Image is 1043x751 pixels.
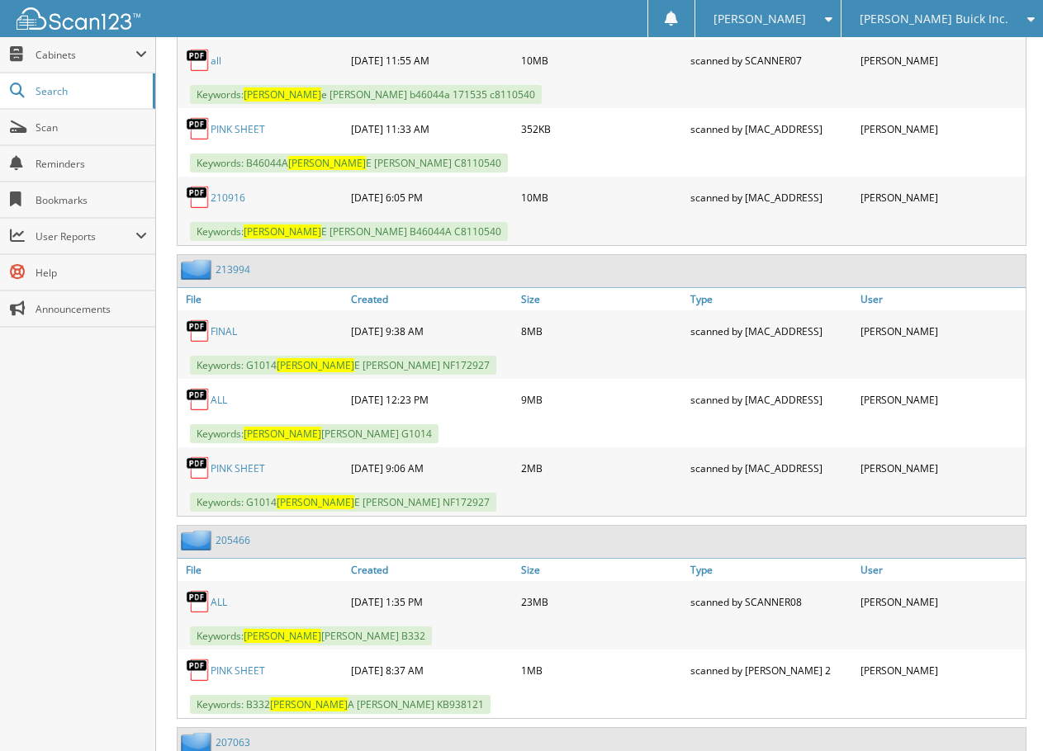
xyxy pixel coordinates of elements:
[517,44,686,77] div: 10MB
[686,288,856,310] a: Type
[517,559,686,581] a: Size
[856,181,1026,214] div: [PERSON_NAME]
[517,112,686,145] div: 352KB
[181,259,216,280] img: folder2.png
[186,456,211,480] img: PDF.png
[244,427,321,441] span: [PERSON_NAME]
[186,48,211,73] img: PDF.png
[36,157,147,171] span: Reminders
[244,629,321,643] span: [PERSON_NAME]
[856,585,1026,618] div: [PERSON_NAME]
[211,461,265,475] a: PINK SHEET
[347,654,516,687] div: [DATE] 8:37 AM
[686,654,856,687] div: scanned by [PERSON_NAME] 2
[211,54,221,68] a: all
[186,658,211,683] img: PDF.png
[347,559,516,581] a: Created
[856,654,1026,687] div: [PERSON_NAME]
[686,451,856,484] div: scanned by [MAC_ADDRESS]
[36,84,145,98] span: Search
[216,735,250,749] a: 207063
[347,181,516,214] div: [DATE] 6:05 PM
[211,122,265,136] a: PINK SHEET
[186,185,211,210] img: PDF.png
[186,116,211,141] img: PDF.png
[517,314,686,347] div: 8MB
[211,595,227,609] a: ALL
[686,181,856,214] div: scanned by [MAC_ADDRESS]
[347,451,516,484] div: [DATE] 9:06 AM
[686,383,856,416] div: scanned by [MAC_ADDRESS]
[211,191,245,205] a: 210916
[190,222,508,241] span: Keywords: E [PERSON_NAME] B46044A C8110540
[347,288,516,310] a: Created
[211,324,237,338] a: FINAL
[178,288,347,310] a: File
[856,44,1026,77] div: [PERSON_NAME]
[856,383,1026,416] div: [PERSON_NAME]
[36,229,135,243] span: User Reports
[277,495,354,509] span: [PERSON_NAME]
[714,14,806,24] span: [PERSON_NAME]
[186,319,211,343] img: PDF.png
[856,112,1026,145] div: [PERSON_NAME]
[36,48,135,62] span: Cabinets
[347,314,516,347] div: [DATE] 9:38 AM
[190,424,439,443] span: Keywords: [PERSON_NAME] G1014
[686,112,856,145] div: scanned by [MAC_ADDRESS]
[244,87,321,102] span: [PERSON_NAME]
[216,533,250,547] a: 205466
[347,112,516,145] div: [DATE] 11:33 AM
[960,672,1043,751] iframe: Chat Widget
[860,14,1008,24] span: [PERSON_NAME] Buick Inc.
[17,7,140,30] img: scan123-logo-white.svg
[216,262,250,276] a: 213994
[36,193,147,207] span: Bookmarks
[856,559,1026,581] a: User
[190,626,432,645] span: Keywords: [PERSON_NAME] B332
[517,451,686,484] div: 2MB
[211,664,265,678] a: PINK SHEET
[190,356,496,375] span: Keywords: G1014 E [PERSON_NAME] NF172927
[517,383,686,416] div: 9MB
[347,585,516,618] div: [DATE] 1:35 PM
[686,314,856,347] div: scanned by [MAC_ADDRESS]
[190,154,508,172] span: Keywords: B46044A E [PERSON_NAME] C8110540
[277,358,354,372] span: [PERSON_NAME]
[686,44,856,77] div: scanned by SCANNER07
[856,288,1026,310] a: User
[517,585,686,618] div: 23MB
[181,530,216,550] img: folder2.png
[517,288,686,310] a: Size
[288,156,366,170] span: [PERSON_NAME]
[347,44,516,77] div: [DATE] 11:55 AM
[517,654,686,687] div: 1MB
[36,302,147,316] span: Announcements
[270,697,348,711] span: [PERSON_NAME]
[186,387,211,412] img: PDF.png
[178,559,347,581] a: File
[686,559,856,581] a: Type
[856,314,1026,347] div: [PERSON_NAME]
[686,585,856,618] div: scanned by SCANNER08
[36,266,147,280] span: Help
[190,695,491,714] span: Keywords: B332 A [PERSON_NAME] KB938121
[856,451,1026,484] div: [PERSON_NAME]
[347,383,516,416] div: [DATE] 12:23 PM
[190,493,496,512] span: Keywords: G1014 E [PERSON_NAME] NF172927
[190,85,542,104] span: Keywords: e [PERSON_NAME] b46044a 171535 c8110540
[517,181,686,214] div: 10MB
[211,393,227,407] a: ALL
[36,120,147,135] span: Scan
[244,224,321,239] span: [PERSON_NAME]
[186,589,211,614] img: PDF.png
